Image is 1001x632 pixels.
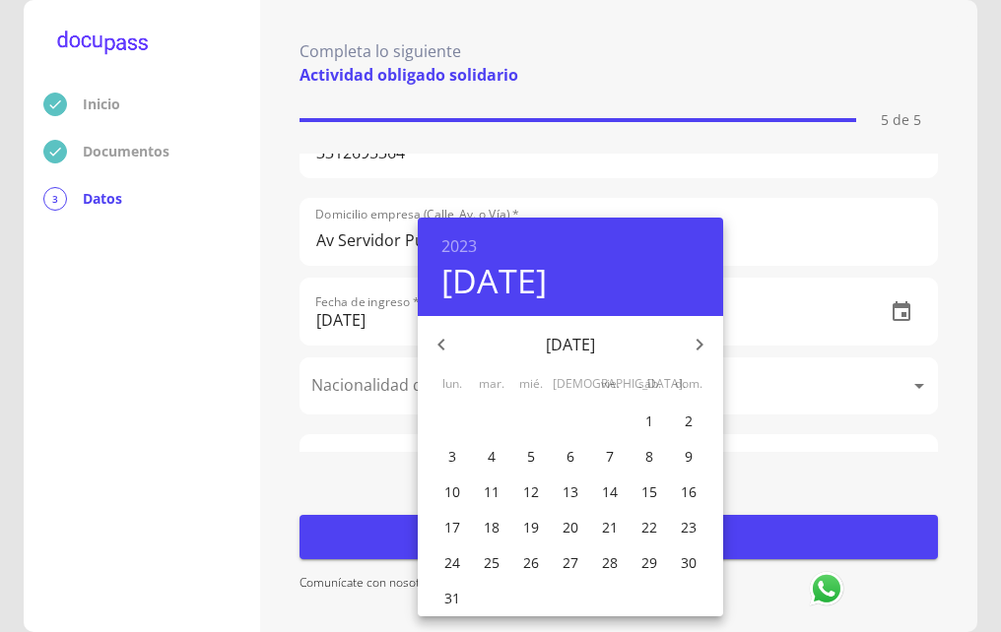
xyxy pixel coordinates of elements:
[641,481,657,501] p: 15
[641,517,657,537] p: 22
[444,588,460,607] p: 31
[434,510,470,545] button: 17
[632,545,667,581] button: 29
[474,474,509,510] button: 11
[553,439,588,474] button: 6
[632,474,667,510] button: 15
[602,481,618,501] p: 14
[592,545,628,581] button: 28
[553,510,588,545] button: 20
[434,474,470,510] button: 10
[567,446,574,466] p: 6
[681,481,697,501] p: 16
[563,481,578,501] p: 13
[553,545,588,581] button: 27
[685,411,693,430] p: 2
[671,474,706,510] button: 16
[434,581,470,616] button: 31
[527,446,535,466] p: 5
[671,439,706,474] button: 9
[523,552,539,572] p: 26
[632,374,667,394] span: sáb.
[434,439,470,474] button: 3
[681,552,697,572] p: 30
[513,374,549,394] span: mié.
[513,439,549,474] button: 5
[465,333,676,356] p: [DATE]
[632,439,667,474] button: 8
[441,260,547,301] button: [DATE]
[592,439,628,474] button: 7
[513,545,549,581] button: 26
[474,439,509,474] button: 4
[523,517,539,537] p: 19
[434,545,470,581] button: 24
[685,446,693,466] p: 9
[484,481,500,501] p: 11
[592,374,628,394] span: vie.
[513,474,549,510] button: 12
[645,411,653,430] p: 1
[671,374,706,394] span: dom.
[563,517,578,537] p: 20
[641,552,657,572] p: 29
[602,552,618,572] p: 28
[474,374,509,394] span: mar.
[484,517,500,537] p: 18
[444,481,460,501] p: 10
[488,446,496,466] p: 4
[632,510,667,545] button: 22
[602,517,618,537] p: 21
[553,374,588,394] span: [DEMOGRAPHIC_DATA].
[448,446,456,466] p: 3
[474,510,509,545] button: 18
[434,374,470,394] span: lun.
[671,545,706,581] button: 30
[513,510,549,545] button: 19
[484,552,500,572] p: 25
[592,510,628,545] button: 21
[645,446,653,466] p: 8
[553,474,588,510] button: 13
[563,552,578,572] p: 27
[474,545,509,581] button: 25
[681,517,697,537] p: 23
[592,474,628,510] button: 14
[606,446,614,466] p: 7
[671,404,706,439] button: 2
[671,510,706,545] button: 23
[441,232,477,260] button: 2023
[444,517,460,537] p: 17
[632,404,667,439] button: 1
[523,481,539,501] p: 12
[444,552,460,572] p: 24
